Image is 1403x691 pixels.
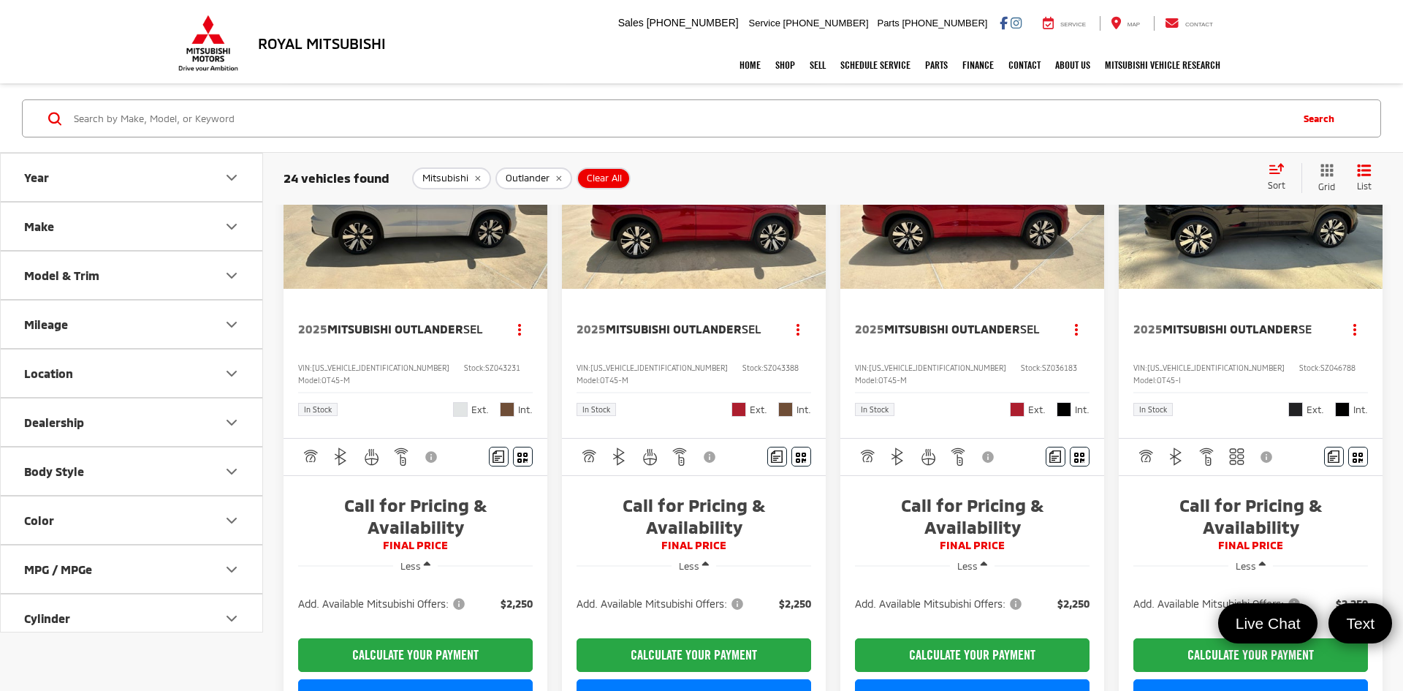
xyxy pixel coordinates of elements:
button: MakeMake [1,203,264,250]
img: Heated Steering Wheel [641,448,659,466]
span: In Stock [304,406,332,413]
div: Year [24,170,49,184]
span: Red Diamond [1010,402,1024,417]
span: SEL [1020,322,1040,336]
button: Comments [489,447,509,467]
span: Less [679,560,699,572]
div: MPG / MPGe [223,560,240,578]
: CALCULATE YOUR PAYMENT [1133,638,1368,672]
button: Grid View [1301,163,1346,193]
div: Dealership [24,415,84,429]
div: Mileage [24,317,68,331]
span: In Stock [582,406,610,413]
span: SZ043388 [764,363,799,372]
button: Comments [767,447,787,467]
span: dropdown dots [796,323,799,335]
span: SEL [463,322,483,336]
div: Cylinder [24,611,70,625]
a: 2025Mitsubishi OutlanderSEL [298,321,493,337]
a: Service [1032,16,1097,31]
span: dropdown dots [1075,323,1078,335]
span: Red Diamond/Black Roof [731,402,746,417]
div: Location [223,364,240,382]
button: View Disclaimer [419,442,444,472]
span: Ext. [1028,403,1046,417]
span: Service [749,18,780,29]
i: Window Sticker [1074,451,1084,463]
span: Service [1060,21,1086,28]
span: FINAL PRICE [298,538,533,553]
: CALCULATE YOUR PAYMENT [298,638,533,672]
: CALCULATE YOUR PAYMENT [855,638,1090,672]
button: Window Sticker [1348,447,1368,467]
span: SZ036183 [1042,363,1077,372]
button: Less [1228,553,1273,579]
span: $2,250 [1057,597,1090,611]
img: Heated Steering Wheel [362,448,381,466]
div: Body Style [223,462,240,480]
span: [PHONE_NUMBER] [783,18,869,29]
div: Dealership [223,413,240,431]
a: Instagram: Click to visit our Instagram page [1011,17,1022,29]
span: Stock: [1299,363,1320,372]
span: Int. [518,403,533,417]
div: MPG / MPGe [24,562,92,576]
span: VIN: [855,363,869,372]
span: 24 vehicles found [284,170,389,185]
span: Less [400,560,421,572]
span: [US_VEHICLE_IDENTIFICATION_NUMBER] [312,363,449,372]
a: Home [732,47,768,83]
span: In Stock [1139,406,1167,413]
span: Parts [877,18,899,29]
img: Remote Start [392,448,411,466]
button: Add. Available Mitsubishi Offers: [577,597,748,611]
img: 3rd Row Seating [1228,448,1246,466]
span: VIN: [298,363,312,372]
span: List [1357,180,1372,192]
button: Body StyleBody Style [1,448,264,495]
span: Mitsubishi Outlander [1163,322,1299,336]
a: 2025Mitsubishi OutlanderSEL [577,321,771,337]
a: Facebook: Click to visit our Facebook page [1000,17,1008,29]
span: Int. [1353,403,1368,417]
a: 2025Mitsubishi OutlanderSEL [855,321,1049,337]
span: In Stock [861,406,889,413]
span: Add. Available Mitsubishi Offers: [577,597,746,611]
span: 2025 [298,322,327,336]
span: Int. [796,403,811,417]
span: Stock: [1021,363,1042,372]
span: Contact [1185,21,1213,28]
span: Call for Pricing & Availability [855,494,1090,538]
span: [PHONE_NUMBER] [902,18,987,29]
span: Model: [577,376,600,385]
span: Model: [855,376,878,385]
span: Brick Brown [500,402,514,417]
button: Clear All [577,167,631,189]
span: [PHONE_NUMBER] [647,17,739,29]
button: Comments [1324,447,1344,467]
button: ColorColor [1,496,264,544]
a: Shop [768,47,802,83]
div: Mileage [223,315,240,333]
i: Window Sticker [517,451,528,463]
a: Mitsubishi Vehicle Research [1098,47,1228,83]
span: Clear All [587,173,622,184]
button: YearYear [1,154,264,201]
span: Model: [1133,376,1157,385]
div: Make [223,217,240,235]
div: Location [24,366,73,380]
div: Make [24,219,54,233]
a: Contact [1001,47,1048,83]
span: Mitsubishi Outlander [606,322,742,336]
img: Adaptive Cruise Control [858,448,876,466]
button: Select sort value [1261,163,1301,192]
span: Call for Pricing & Availability [1133,494,1368,538]
span: dropdown dots [518,323,521,335]
button: Comments [1046,447,1065,467]
span: Stock: [464,363,485,372]
span: FINAL PRICE [855,538,1090,553]
button: Model & TrimModel & Trim [1,252,264,299]
button: Window Sticker [791,447,811,467]
span: Labrador Black Pearl [1288,402,1303,417]
img: Comments [1049,450,1061,463]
